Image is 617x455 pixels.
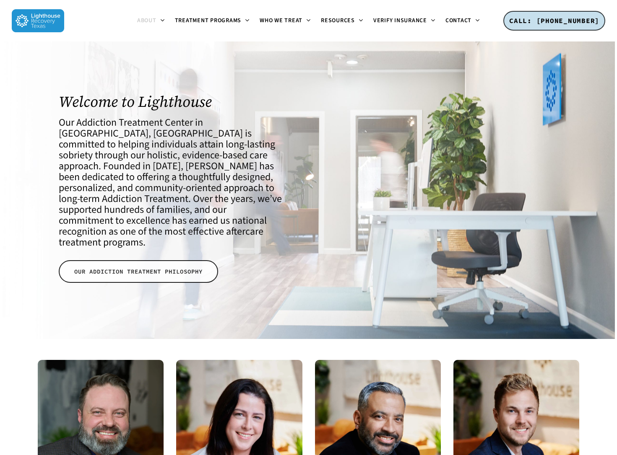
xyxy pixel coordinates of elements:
a: Resources [316,18,368,24]
span: About [137,16,156,25]
a: OUR ADDICTION TREATMENT PHILOSOPHY [59,260,218,283]
a: Treatment Programs [170,18,255,24]
span: Resources [321,16,355,25]
a: Who We Treat [255,18,316,24]
h4: Our Addiction Treatment Center in [GEOGRAPHIC_DATA], [GEOGRAPHIC_DATA] is committed to helping in... [59,117,282,248]
span: Treatment Programs [175,16,242,25]
h1: Welcome to Lighthouse [59,93,282,110]
img: Lighthouse Recovery Texas [12,9,64,32]
span: Who We Treat [260,16,302,25]
span: Contact [445,16,471,25]
span: CALL: [PHONE_NUMBER] [509,16,599,25]
a: Verify Insurance [368,18,440,24]
span: Verify Insurance [373,16,427,25]
a: Contact [440,18,485,24]
a: About [132,18,170,24]
a: CALL: [PHONE_NUMBER] [503,11,605,31]
span: OUR ADDICTION TREATMENT PHILOSOPHY [74,267,203,276]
